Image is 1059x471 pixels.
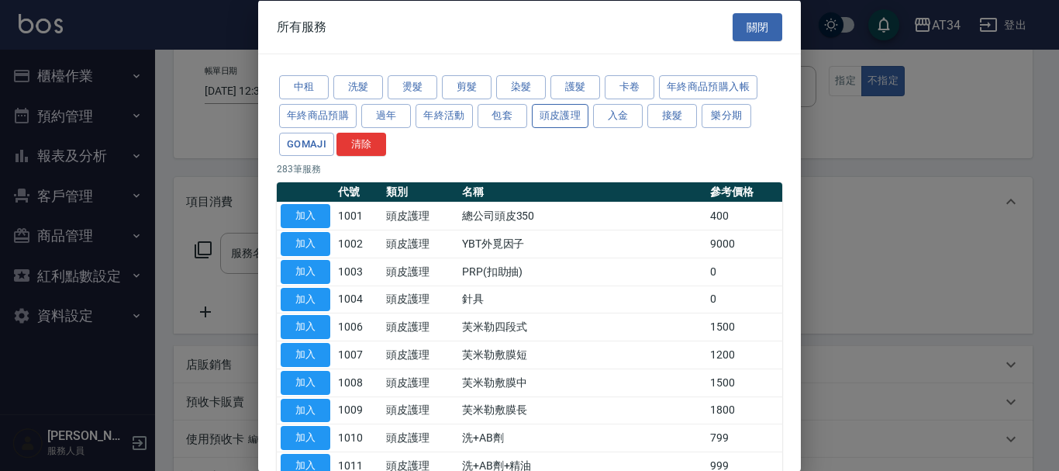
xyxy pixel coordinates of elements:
button: 卡卷 [605,75,654,99]
td: 洗+AB劑 [458,424,707,452]
td: 頭皮護理 [382,286,458,313]
button: 年終活動 [416,103,473,127]
button: 入金 [593,103,643,127]
button: 燙髮 [388,75,437,99]
button: 加入 [281,370,330,394]
td: 頭皮護理 [382,258,458,286]
td: 1004 [334,286,382,313]
th: 參考價格 [706,182,782,203]
button: 接髮 [647,103,697,127]
td: 1003 [334,258,382,286]
td: 1800 [706,397,782,424]
td: 1001 [334,202,382,230]
td: 1007 [334,341,382,369]
button: GOMAJI [279,132,334,156]
button: 包套 [478,103,527,127]
td: 1500 [706,369,782,397]
td: 1200 [706,341,782,369]
td: 0 [706,286,782,313]
button: 加入 [281,426,330,450]
td: 1500 [706,313,782,341]
button: 加入 [281,259,330,283]
td: 1010 [334,424,382,452]
span: 所有服務 [277,19,326,34]
td: 頭皮護理 [382,230,458,258]
th: 名稱 [458,182,707,203]
button: 洗髮 [333,75,383,99]
td: 頭皮護理 [382,341,458,369]
td: 799 [706,424,782,452]
p: 283 筆服務 [277,162,782,176]
button: 加入 [281,398,330,422]
button: 過年 [361,103,411,127]
td: 1008 [334,369,382,397]
td: 9000 [706,230,782,258]
td: 頭皮護理 [382,397,458,424]
button: 加入 [281,204,330,228]
td: 頭皮護理 [382,424,458,452]
td: 芙米勒四段式 [458,313,707,341]
td: YBT外覓因子 [458,230,707,258]
td: 芙米勒敷膜長 [458,397,707,424]
td: 400 [706,202,782,230]
td: 針具 [458,286,707,313]
td: 1006 [334,313,382,341]
button: 加入 [281,315,330,339]
td: 頭皮護理 [382,369,458,397]
button: 加入 [281,232,330,256]
button: 中租 [279,75,329,99]
button: 護髮 [550,75,600,99]
td: 1009 [334,397,382,424]
button: 加入 [281,287,330,311]
button: 加入 [281,343,330,367]
td: 頭皮護理 [382,313,458,341]
button: 關閉 [733,12,782,41]
button: 年終商品預購 [279,103,357,127]
td: 芙米勒敷膜中 [458,369,707,397]
button: 剪髮 [442,75,492,99]
th: 類別 [382,182,458,203]
button: 年終商品預購入帳 [659,75,757,99]
td: 0 [706,258,782,286]
button: 樂分期 [702,103,751,127]
td: 頭皮護理 [382,202,458,230]
td: 1002 [334,230,382,258]
button: 清除 [336,132,386,156]
th: 代號 [334,182,382,203]
button: 頭皮護理 [532,103,589,127]
td: 芙米勒敷膜短 [458,341,707,369]
td: PRP(扣助抽) [458,258,707,286]
button: 染髮 [496,75,546,99]
td: 總公司頭皮350 [458,202,707,230]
